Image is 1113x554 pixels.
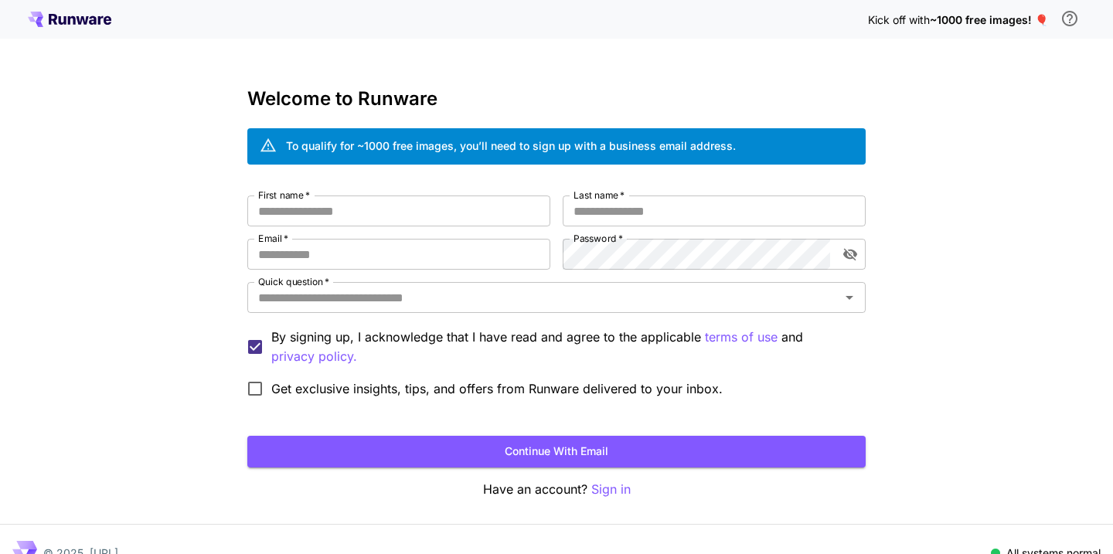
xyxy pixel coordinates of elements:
label: Last name [574,189,625,202]
label: Email [258,232,288,245]
button: Continue with email [247,436,866,467]
button: toggle password visibility [836,240,864,268]
p: Have an account? [247,480,866,499]
button: By signing up, I acknowledge that I have read and agree to the applicable and privacy policy. [705,328,778,347]
label: First name [258,189,310,202]
p: By signing up, I acknowledge that I have read and agree to the applicable and [271,328,853,366]
p: privacy policy. [271,347,357,366]
button: Open [839,287,860,308]
button: By signing up, I acknowledge that I have read and agree to the applicable terms of use and [271,347,357,366]
label: Quick question [258,275,329,288]
button: In order to qualify for free credit, you need to sign up with a business email address and click ... [1054,3,1085,34]
p: terms of use [705,328,778,347]
span: Kick off with [868,13,930,26]
span: Get exclusive insights, tips, and offers from Runware delivered to your inbox. [271,379,723,398]
h3: Welcome to Runware [247,88,866,110]
div: To qualify for ~1000 free images, you’ll need to sign up with a business email address. [286,138,736,154]
span: ~1000 free images! 🎈 [930,13,1048,26]
label: Password [574,232,623,245]
button: Sign in [591,480,631,499]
